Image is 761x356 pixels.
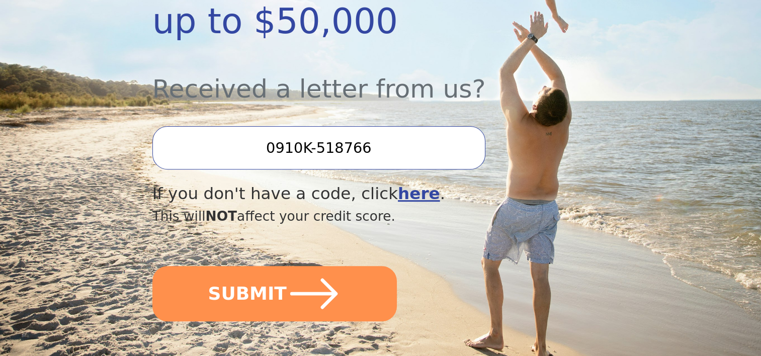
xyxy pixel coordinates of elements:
[152,266,397,321] button: SUBMIT
[206,208,237,224] span: NOT
[152,126,485,169] input: Enter your Offer Code:
[152,47,541,108] div: Received a letter from us?
[398,184,440,203] a: here
[152,206,541,226] div: This will affect your credit score.
[152,182,541,206] div: If you don't have a code, click .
